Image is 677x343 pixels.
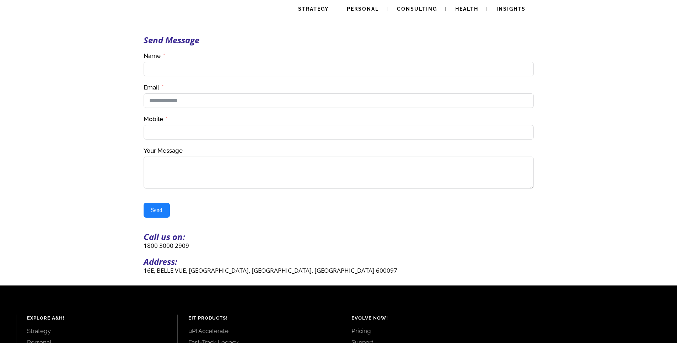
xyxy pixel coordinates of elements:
strong: Address: [144,256,177,267]
strong: Send Message [144,34,199,46]
input: Mobile [144,125,534,140]
span: Consulting [397,6,437,12]
label: Email [144,83,164,92]
h4: Explore A&H! [27,315,167,322]
label: Mobile [144,115,168,123]
p: 16E, BELLE VUE, [GEOGRAPHIC_DATA], [GEOGRAPHIC_DATA], [GEOGRAPHIC_DATA] 600097 [144,266,534,274]
a: uP! Accelerate [188,327,328,335]
p: 1800 3000 2909 [144,241,534,250]
span: Insights [496,6,526,12]
label: Your Message [144,147,183,155]
span: Health [455,6,478,12]
strong: Call us on: [144,231,185,243]
input: Email [144,93,534,108]
h4: Evolve Now! [351,315,500,322]
label: Name [144,52,165,60]
span: Personal [347,6,379,12]
button: Send [144,203,170,218]
a: Pricing [351,327,500,335]
textarea: Your Message [144,157,534,189]
h4: EIT Products! [188,315,328,322]
a: Strategy [27,327,167,335]
span: Strategy [298,6,329,12]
